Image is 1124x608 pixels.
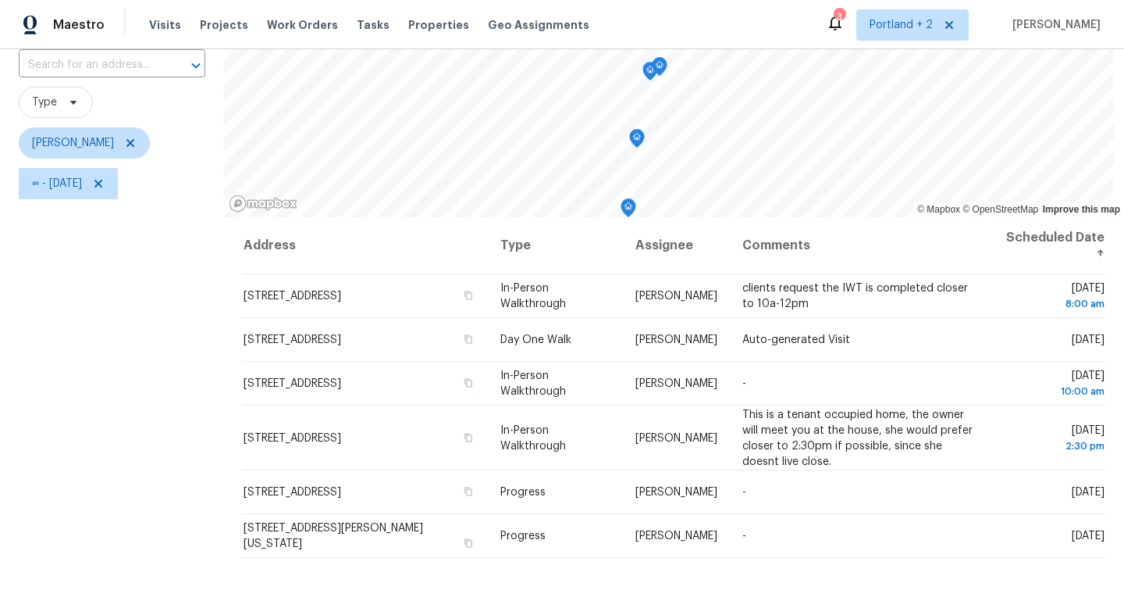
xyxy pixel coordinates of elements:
[1043,204,1120,215] a: Improve this map
[1001,370,1104,399] span: [DATE]
[652,57,667,81] div: Map marker
[1001,283,1104,312] span: [DATE]
[461,536,475,550] button: Copy Address
[408,17,469,33] span: Properties
[834,9,845,25] div: 3
[742,531,746,542] span: -
[870,17,933,33] span: Portland + 2
[635,378,717,389] span: [PERSON_NAME]
[642,62,658,86] div: Map marker
[730,217,988,274] th: Comments
[53,17,105,33] span: Maestro
[19,53,162,77] input: Search for an address...
[244,291,341,302] span: [STREET_ADDRESS]
[635,531,717,542] span: [PERSON_NAME]
[200,17,248,33] span: Projects
[635,334,717,345] span: [PERSON_NAME]
[1072,334,1104,345] span: [DATE]
[149,17,181,33] span: Visits
[1006,17,1101,33] span: [PERSON_NAME]
[461,430,475,444] button: Copy Address
[244,378,341,389] span: [STREET_ADDRESS]
[461,485,475,499] button: Copy Address
[1001,296,1104,312] div: 8:00 am
[244,487,341,498] span: [STREET_ADDRESS]
[461,376,475,390] button: Copy Address
[629,129,645,153] div: Map marker
[244,432,341,443] span: [STREET_ADDRESS]
[500,424,566,451] span: In-Person Walkthrough
[500,487,546,498] span: Progress
[1001,424,1104,453] span: [DATE]
[635,487,717,498] span: [PERSON_NAME]
[1001,384,1104,399] div: 10:00 am
[1072,487,1104,498] span: [DATE]
[461,288,475,302] button: Copy Address
[742,378,746,389] span: -
[267,17,338,33] span: Work Orders
[461,332,475,346] button: Copy Address
[244,523,423,549] span: [STREET_ADDRESS][PERSON_NAME][US_STATE]
[500,531,546,542] span: Progress
[742,487,746,498] span: -
[1001,438,1104,453] div: 2:30 pm
[962,204,1038,215] a: OpenStreetMap
[500,334,571,345] span: Day One Walk
[244,334,341,345] span: [STREET_ADDRESS]
[32,176,82,191] span: ∞ - [DATE]
[500,283,566,309] span: In-Person Walkthrough
[1072,531,1104,542] span: [DATE]
[635,432,717,443] span: [PERSON_NAME]
[635,291,717,302] span: [PERSON_NAME]
[488,17,589,33] span: Geo Assignments
[32,135,114,151] span: [PERSON_NAME]
[988,217,1105,274] th: Scheduled Date ↑
[742,334,850,345] span: Auto-generated Visit
[357,20,389,30] span: Tasks
[742,283,968,309] span: clients request the IWT is completed closer to 10a-12pm
[229,195,297,213] a: Mapbox homepage
[917,204,960,215] a: Mapbox
[243,217,488,274] th: Address
[623,217,730,274] th: Assignee
[488,217,623,274] th: Type
[621,198,636,223] div: Map marker
[185,55,207,77] button: Open
[32,95,57,110] span: Type
[742,409,973,467] span: This is a tenant occupied home, the owner will meet you at the house, she would prefer closer to ...
[500,370,566,397] span: In-Person Walkthrough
